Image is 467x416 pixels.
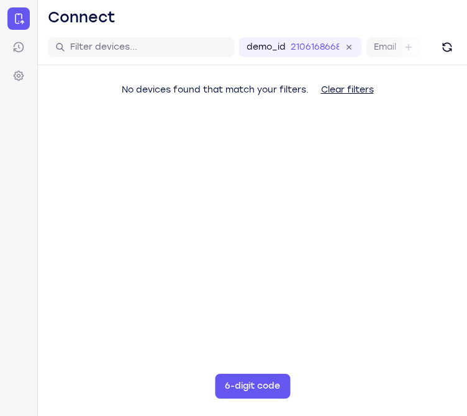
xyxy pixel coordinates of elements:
[247,41,286,53] label: demo_id
[48,7,116,27] h1: Connect
[311,78,384,102] button: Clear filters
[7,36,30,58] a: Sessions
[215,374,290,399] button: 6-digit code
[70,41,227,53] input: Filter devices...
[7,7,30,30] a: Connect
[437,37,457,57] button: Refresh
[7,65,30,87] a: Settings
[122,84,309,95] span: No devices found that match your filters.
[374,41,396,53] label: Email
